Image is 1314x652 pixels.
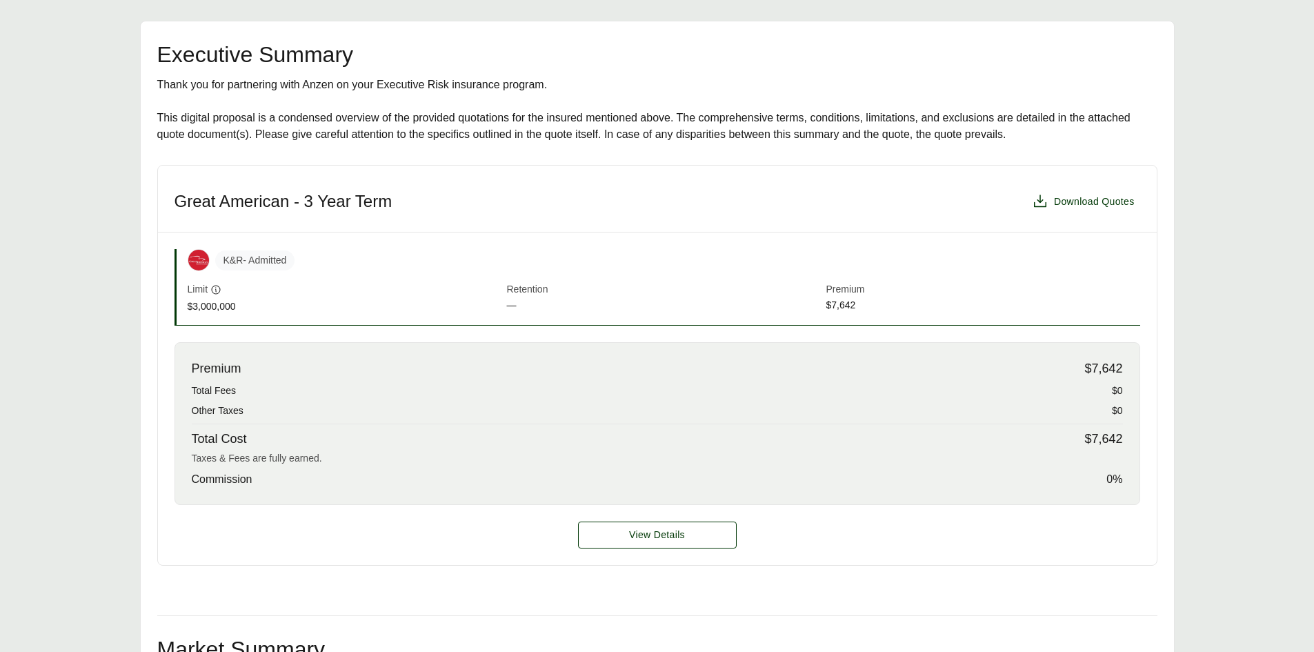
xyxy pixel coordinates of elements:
span: Retention [507,282,821,298]
h2: Executive Summary [157,43,1157,66]
span: Limit [188,282,208,297]
span: K&R - Admitted [215,250,295,270]
span: — [507,298,821,314]
button: Download Quotes [1026,188,1140,215]
a: Great American - 3 Year Term details [578,522,737,549]
span: 0 % [1106,471,1122,488]
span: $7,642 [826,298,1140,314]
span: Premium [192,359,241,378]
button: View Details [578,522,737,549]
span: $0 [1112,404,1123,418]
span: $3,000,000 [188,299,501,314]
span: $7,642 [1084,359,1122,378]
span: $7,642 [1084,430,1122,448]
img: Great American [188,250,209,270]
span: Commission [192,471,252,488]
span: Other Taxes [192,404,243,418]
span: Total Fees [192,384,237,398]
h3: Great American - 3 Year Term [175,191,392,212]
span: Total Cost [192,430,247,448]
span: $0 [1112,384,1123,398]
span: Premium [826,282,1140,298]
span: View Details [629,528,685,542]
div: Taxes & Fees are fully earned. [192,451,1123,466]
div: Thank you for partnering with Anzen on your Executive Risk insurance program. This digital propos... [157,77,1157,143]
span: Download Quotes [1054,195,1135,209]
